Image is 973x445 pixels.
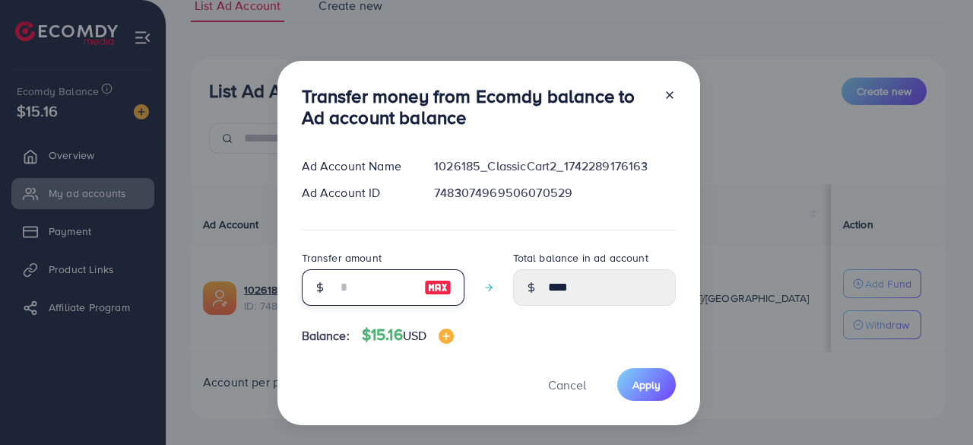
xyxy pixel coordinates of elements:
button: Apply [617,368,676,401]
span: Cancel [548,377,586,393]
h3: Transfer money from Ecomdy balance to Ad account balance [302,85,651,129]
img: image [439,329,454,344]
span: Balance: [302,327,350,345]
span: Apply [632,377,661,393]
label: Transfer amount [302,250,382,265]
div: Ad Account Name [290,157,423,175]
span: USD [403,327,426,344]
img: image [424,278,452,297]
div: Ad Account ID [290,184,423,202]
div: 1026185_ClassicCart2_1742289176163 [422,157,687,175]
h4: $15.16 [362,326,454,345]
button: Cancel [529,368,605,401]
div: 7483074969506070529 [422,184,687,202]
iframe: Chat [908,377,962,434]
label: Total balance in ad account [513,250,648,265]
